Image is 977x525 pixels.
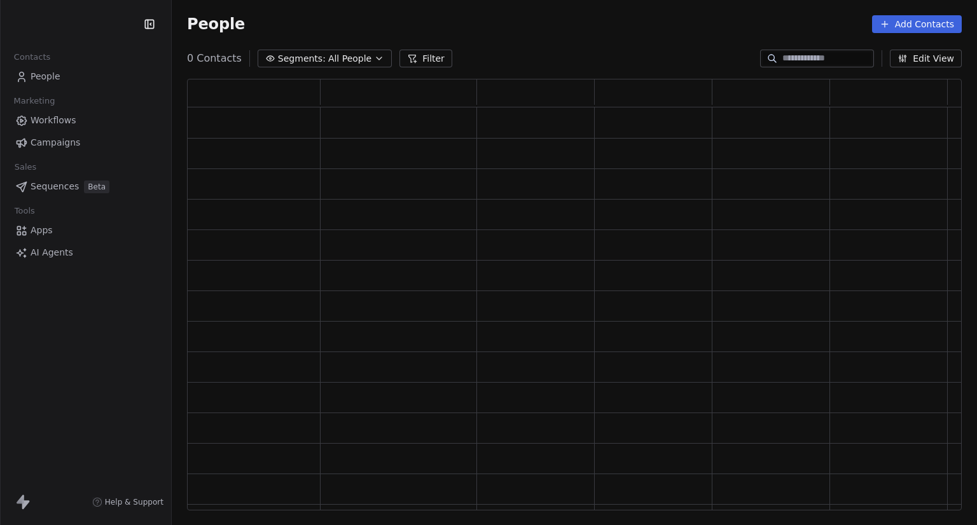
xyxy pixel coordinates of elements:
[9,158,42,177] span: Sales
[8,48,56,67] span: Contacts
[9,201,40,221] span: Tools
[92,497,163,507] a: Help & Support
[10,220,161,241] a: Apps
[31,224,53,237] span: Apps
[31,136,80,149] span: Campaigns
[31,70,60,83] span: People
[872,15,962,33] button: Add Contacts
[31,114,76,127] span: Workflows
[31,246,73,259] span: AI Agents
[10,132,161,153] a: Campaigns
[10,66,161,87] a: People
[399,50,452,67] button: Filter
[328,52,371,65] span: All People
[187,15,245,34] span: People
[31,180,79,193] span: Sequences
[105,497,163,507] span: Help & Support
[8,92,60,111] span: Marketing
[10,176,161,197] a: SequencesBeta
[278,52,326,65] span: Segments:
[84,181,109,193] span: Beta
[10,110,161,131] a: Workflows
[10,242,161,263] a: AI Agents
[890,50,962,67] button: Edit View
[187,51,242,66] span: 0 Contacts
